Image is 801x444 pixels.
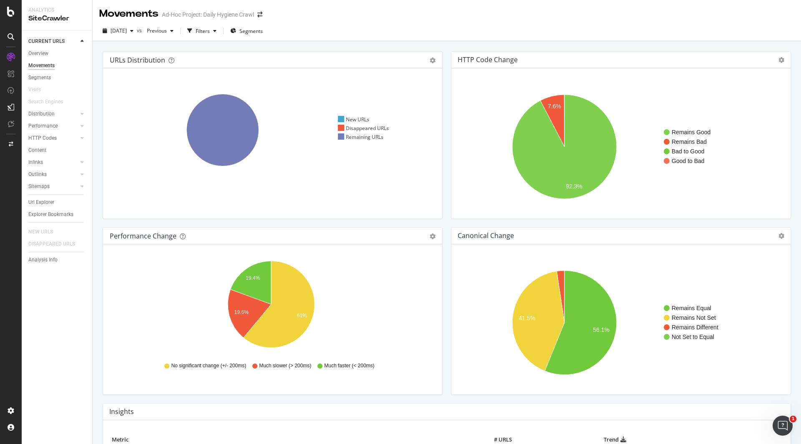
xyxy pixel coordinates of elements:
div: Distribution [28,110,55,118]
a: Search Engines [28,98,71,106]
div: Content [28,146,46,155]
button: Segments [227,24,266,38]
a: DISAPPEARED URLS [28,240,83,248]
div: Analysis Info [28,256,58,264]
div: Visits [28,85,41,94]
span: 2025 Oct. 7th [111,27,127,34]
div: SiteCrawler [28,14,86,23]
div: Filters [196,28,210,35]
a: Sitemaps [28,182,78,191]
div: Movements [99,7,159,21]
a: Visits [28,85,49,94]
a: Outlinks [28,170,78,179]
a: Inlinks [28,158,78,167]
button: Filters [184,24,220,38]
a: Performance [28,122,78,130]
span: Previous [144,27,167,34]
text: Remains Good [672,129,710,135]
div: Ad-Hoc Project: Daily Hygiene Crawl [162,10,254,19]
div: Segments [28,73,51,82]
text: Good to Bad [672,158,705,164]
svg: A chart. [458,82,781,212]
span: 1 [790,416,796,422]
text: Bad to Good [672,148,705,155]
div: Disappeared URLs [338,125,389,132]
h4: HTTP Code Change [458,54,518,65]
text: Remains Different [672,324,718,331]
text: Remains Not Set [672,314,716,321]
span: Much slower (> 200ms) [259,362,311,369]
div: Outlinks [28,170,47,179]
a: Explorer Bookmarks [28,210,86,219]
a: HTTP Codes [28,134,78,143]
i: Options [778,233,784,239]
iframe: Intercom live chat [773,416,793,436]
div: Url Explorer [28,198,54,207]
a: Distribution [28,110,78,118]
div: Remaining URLs [338,133,384,140]
text: 7.6% [548,103,561,110]
span: No significant change (+/- 200ms) [171,362,246,369]
a: Segments [28,73,86,82]
text: Remains Bad [672,138,707,145]
div: Inlinks [28,158,43,167]
div: CURRENT URLS [28,37,65,46]
a: Url Explorer [28,198,86,207]
div: gear [430,58,436,63]
div: DISAPPEARED URLS [28,240,75,248]
i: Options [778,57,784,63]
div: Analytics [28,7,86,14]
text: Remains Equal [672,305,711,311]
div: New URLs [338,116,370,123]
text: 19.6% [234,310,249,316]
div: Performance Change [110,232,176,240]
a: Movements [28,61,86,70]
text: 19.4% [246,276,260,281]
div: Sitemaps [28,182,50,191]
div: arrow-right-arrow-left [257,12,262,18]
text: 92.3% [566,183,582,190]
div: NEW URLS [28,228,53,236]
svg: A chart. [110,258,433,354]
div: gear [430,233,436,239]
a: Analysis Info [28,256,86,264]
div: Overview [28,49,48,58]
span: vs [137,27,144,34]
div: Performance [28,122,58,130]
a: Content [28,146,86,155]
div: Movements [28,61,55,70]
div: URLs Distribution [110,56,165,64]
a: CURRENT URLS [28,37,78,46]
text: 41.5% [519,315,535,322]
div: Explorer Bookmarks [28,210,73,219]
button: [DATE] [99,24,137,38]
h4: Canonical Change [458,230,514,241]
a: Overview [28,49,86,58]
span: Much faster (< 200ms) [324,362,374,369]
svg: A chart. [458,258,781,388]
h4: Insights [109,406,134,417]
a: NEW URLS [28,228,61,236]
text: Not Set to Equal [672,334,714,340]
button: Previous [144,24,177,38]
div: HTTP Codes [28,134,57,143]
div: Search Engines [28,98,63,106]
text: 56.1% [593,326,610,333]
text: 61% [297,313,307,319]
span: Segments [239,28,263,35]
